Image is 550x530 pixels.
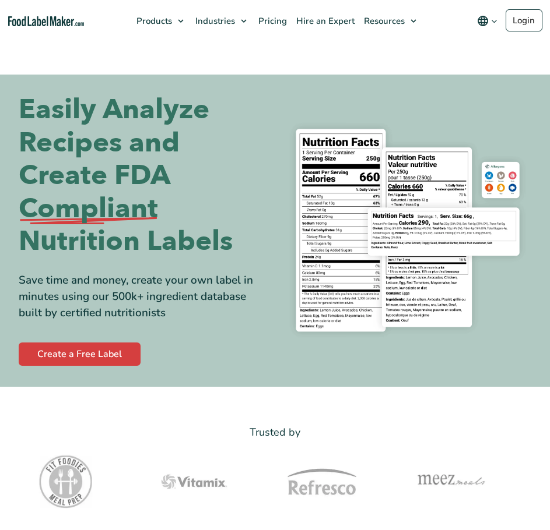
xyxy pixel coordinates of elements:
h1: Easily Analyze Recipes and Create FDA Nutrition Labels [19,93,267,258]
span: Resources [360,15,406,27]
a: Login [506,9,542,31]
span: Hire an Expert [293,15,356,27]
span: Products [133,15,173,27]
a: Food Label Maker homepage [8,16,84,26]
span: Industries [192,15,236,27]
span: Pricing [255,15,288,27]
span: Compliant [19,192,158,225]
button: Change language [469,9,506,33]
div: Save time and money, create your own label in minutes using our 500k+ ingredient database built b... [19,272,267,321]
a: Create a Free Label [19,342,141,366]
p: Trusted by [19,424,531,441]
